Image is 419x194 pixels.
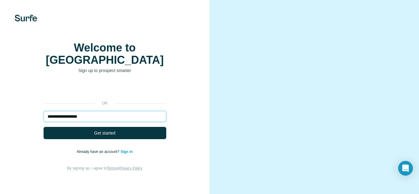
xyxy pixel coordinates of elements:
button: Get started [44,127,166,139]
span: Already have an account? [77,150,121,154]
a: Privacy Policy [119,166,142,170]
p: Sign up to prospect smarter [44,67,166,74]
img: Surfe's logo [15,15,37,21]
iframe: Sign in with Google Button [40,83,169,96]
h1: Welcome to [GEOGRAPHIC_DATA] [44,42,166,66]
div: Open Intercom Messenger [398,161,413,176]
p: or [95,101,115,106]
span: Get started [94,130,115,136]
a: Terms [107,166,117,170]
a: Sign in [121,150,133,154]
span: By signing up, I agree to & [67,166,142,170]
